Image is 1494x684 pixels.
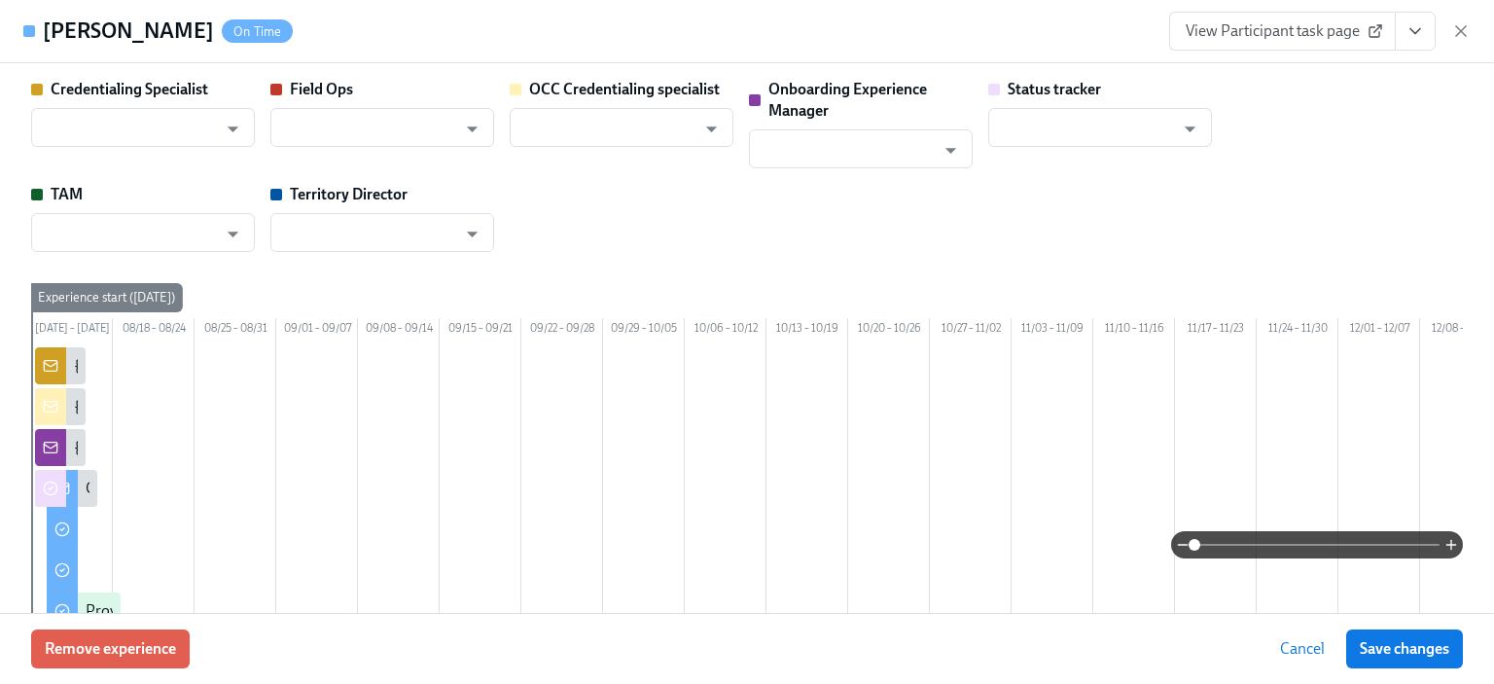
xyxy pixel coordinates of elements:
div: 11/24 – 11/30 [1257,318,1338,343]
button: Open [936,135,966,165]
strong: Status tracker [1008,80,1101,98]
strong: Onboarding Experience Manager [768,80,927,120]
div: Provide key information for the credentialing process [86,600,437,622]
span: Remove experience [45,639,176,659]
div: 09/08 – 09/14 [358,318,440,343]
div: 10/06 – 10/12 [685,318,766,343]
span: Save changes [1360,639,1449,659]
span: Cancel [1280,639,1325,659]
div: 10/13 – 10/19 [766,318,848,343]
div: 11/03 – 11/09 [1012,318,1093,343]
strong: Field Ops [290,80,353,98]
div: 08/18 – 08/24 [113,318,195,343]
strong: OCC Credentialing specialist [529,80,720,98]
div: 09/15 – 09/21 [440,318,521,343]
div: 12/01 – 12/07 [1338,318,1420,343]
button: Open [457,219,487,249]
button: View task page [1395,12,1436,51]
button: Save changes [1346,630,1463,668]
div: Experience start ([DATE]) [30,283,183,312]
button: Open [1175,114,1205,144]
strong: Credentialing Specialist [51,80,208,98]
div: 08/25 – 08/31 [195,318,276,343]
div: {{ participant.fullName }} has been enrolled in the Dado Pre-boarding [74,437,533,458]
div: {{ participant.fullName }} has been enrolled in the Dado Pre-boarding [74,355,533,377]
button: Remove experience [31,630,190,668]
div: 09/01 – 09/07 [276,318,358,343]
div: 09/29 – 10/05 [603,318,685,343]
div: [DATE] – [DATE] [31,318,113,343]
span: On Time [222,24,293,39]
div: 11/10 – 11/16 [1093,318,1175,343]
div: {{ participant.fullName }} has been enrolled in the state credentialing process [74,396,582,417]
strong: Territory Director [290,185,408,203]
button: Cancel [1266,630,1338,668]
span: View Participant task page [1186,21,1379,41]
button: Open [696,114,727,144]
div: 10/27 – 11/02 [930,318,1012,343]
strong: TAM [51,185,83,203]
button: Open [218,114,248,144]
button: Open [218,219,248,249]
button: Open [457,114,487,144]
div: 09/22 – 09/28 [521,318,603,343]
div: Getting started at [GEOGRAPHIC_DATA] [86,478,355,499]
div: 11/17 – 11/23 [1175,318,1257,343]
div: 10/20 – 10/26 [848,318,930,343]
a: View Participant task page [1169,12,1396,51]
h4: [PERSON_NAME] [43,17,214,46]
